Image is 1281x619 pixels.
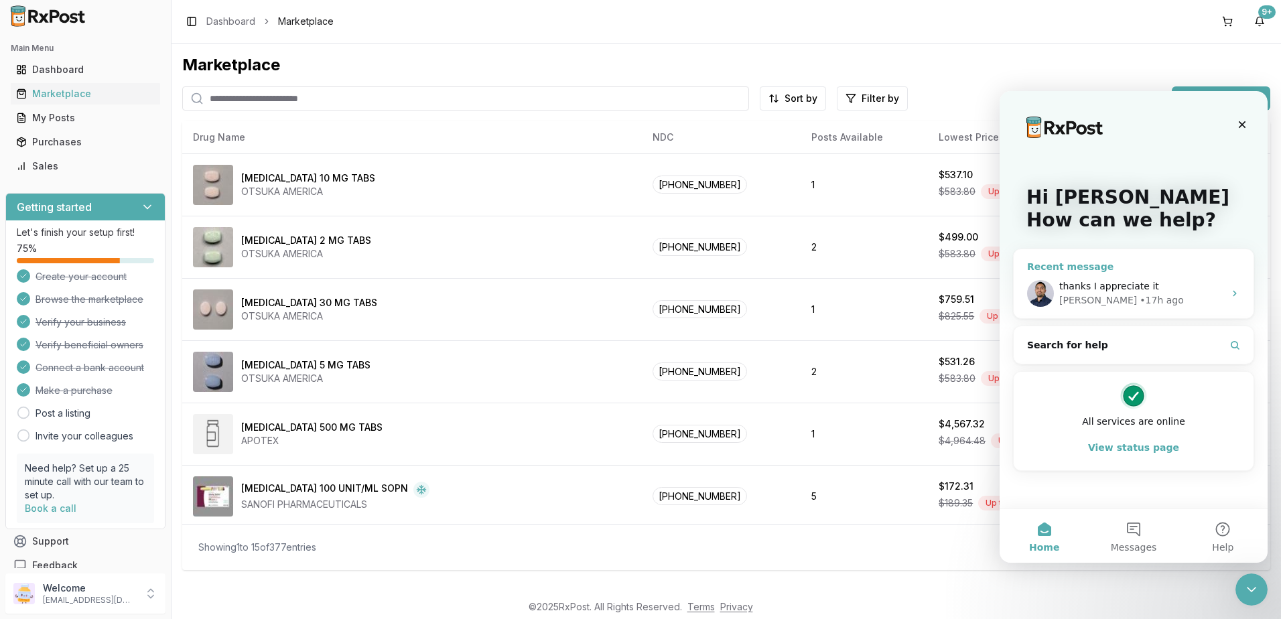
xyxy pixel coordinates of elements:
[720,601,753,612] a: Privacy
[5,553,165,577] button: Feedback
[939,168,973,182] div: $537.10
[11,130,160,154] a: Purchases
[11,106,160,130] a: My Posts
[193,352,233,392] img: Abilify 5 MG TABS
[642,121,801,153] th: NDC
[939,417,985,431] div: $4,567.32
[36,316,126,329] span: Verify your business
[928,121,1120,153] th: Lowest Price Available
[43,581,136,595] p: Welcome
[25,462,146,502] p: Need help? Set up a 25 minute call with our team to set up.
[13,583,35,604] img: User avatar
[5,529,165,553] button: Support
[978,496,1042,510] div: Up to 9 % off
[182,121,642,153] th: Drug Name
[653,362,747,381] span: [PHONE_NUMBER]
[241,498,429,511] div: SANOFI PHARMACEUTICALS
[193,165,233,205] img: Abilify 10 MG TABS
[939,434,986,448] span: $4,964.48
[653,238,747,256] span: [PHONE_NUMBER]
[801,403,928,465] td: 1
[36,407,90,420] a: Post a listing
[36,361,144,374] span: Connect a bank account
[837,86,908,111] button: Filter by
[939,293,974,306] div: $759.51
[653,176,747,194] span: [PHONE_NUMBER]
[653,487,747,505] span: [PHONE_NUMBER]
[11,43,160,54] h2: Main Menu
[5,59,165,80] button: Dashboard
[206,15,255,28] a: Dashboard
[241,247,371,261] div: OTSUKA AMERICA
[193,227,233,267] img: Abilify 2 MG TABS
[939,309,974,323] span: $825.55
[939,496,973,510] span: $189.35
[1249,11,1270,32] button: 9+
[1258,5,1276,19] div: 9+
[939,185,975,198] span: $583.80
[241,372,370,385] div: OTSUKA AMERICA
[801,216,928,278] td: 2
[801,153,928,216] td: 1
[16,87,155,100] div: Marketplace
[182,54,1270,76] div: Marketplace
[1000,91,1268,563] iframe: Intercom live chat
[5,155,165,177] button: Sales
[241,358,370,372] div: [MEDICAL_DATA] 5 MG TABS
[241,421,383,434] div: [MEDICAL_DATA] 500 MG TABS
[241,185,375,198] div: OTSUKA AMERICA
[193,476,233,517] img: Admelog SoloStar 100 UNIT/ML SOPN
[241,309,377,323] div: OTSUKA AMERICA
[5,131,165,153] button: Purchases
[17,199,92,215] h3: Getting started
[801,465,928,527] td: 5
[991,433,1055,448] div: Up to 8 % off
[653,425,747,443] span: [PHONE_NUMBER]
[5,83,165,105] button: Marketplace
[278,15,334,28] span: Marketplace
[32,559,78,572] span: Feedback
[25,502,76,514] a: Book a call
[801,121,928,153] th: Posts Available
[17,226,154,239] p: Let's finish your setup first!
[193,289,233,330] img: Abilify 30 MG TABS
[5,5,91,27] img: RxPost Logo
[980,309,1043,324] div: Up to 8 % off
[36,270,127,283] span: Create your account
[241,171,375,185] div: [MEDICAL_DATA] 10 MG TABS
[939,372,975,385] span: $583.80
[939,480,973,493] div: $172.31
[981,247,1048,261] div: Up to 15 % off
[16,159,155,173] div: Sales
[939,230,978,244] div: $499.00
[11,82,160,106] a: Marketplace
[17,242,37,255] span: 75 %
[981,184,1044,199] div: Up to 8 % off
[16,63,155,76] div: Dashboard
[11,58,160,82] a: Dashboard
[785,92,817,105] span: Sort by
[206,15,334,28] nav: breadcrumb
[241,482,408,498] div: [MEDICAL_DATA] 100 UNIT/ML SOPN
[801,278,928,340] td: 1
[16,135,155,149] div: Purchases
[241,234,371,247] div: [MEDICAL_DATA] 2 MG TABS
[36,384,113,397] span: Make a purchase
[801,340,928,403] td: 2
